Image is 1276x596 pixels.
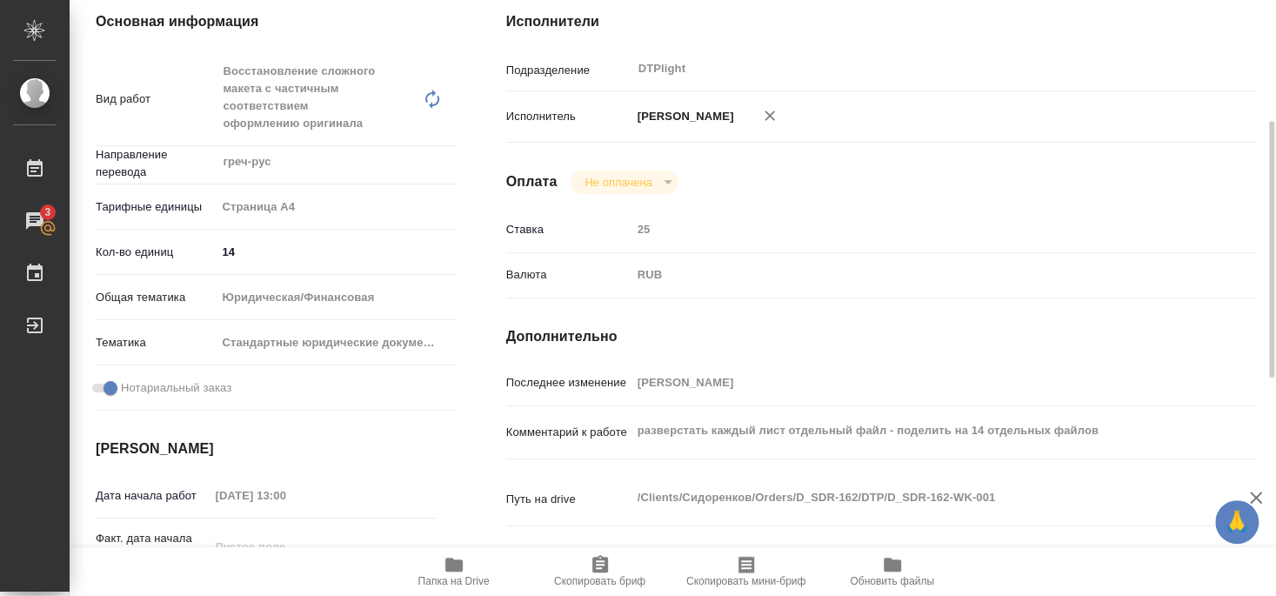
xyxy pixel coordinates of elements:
[673,547,819,596] button: Скопировать мини-бриф
[121,379,231,397] span: Нотариальный заказ
[96,244,216,261] p: Кол-во единиц
[216,239,457,265] input: ✎ Введи что-нибудь
[506,62,631,79] p: Подразделение
[631,483,1194,512] textarea: /Clients/Сидоренков/Orders/D_SDR-162/DTP/D_SDR-162-WK-001
[96,439,437,459] h4: [PERSON_NAME]
[96,90,216,108] p: Вид работ
[506,424,631,441] p: Комментарий к работе
[96,530,210,565] p: Факт. дата начала работ
[96,11,437,32] h4: Основная информация
[4,199,65,243] a: 3
[751,97,789,135] button: Удалить исполнителя
[1215,500,1259,544] button: 🙏
[527,547,673,596] button: Скопировать бриф
[216,283,457,312] div: Юридическая/Финансовая
[216,192,457,222] div: Страница А4
[631,260,1194,290] div: RUB
[571,171,678,194] div: Не оплачена
[216,328,457,358] div: Стандартные юридические документы, договоры, уставы
[506,266,631,284] p: Валюта
[506,221,631,238] p: Ставка
[96,487,210,505] p: Дата начала работ
[210,534,362,559] input: Пустое поле
[506,326,1257,347] h4: Дополнительно
[506,171,558,192] h4: Оплата
[686,575,805,587] span: Скопировать мини-бриф
[1222,504,1252,540] span: 🙏
[506,374,631,392] p: Последнее изменение
[850,575,934,587] span: Обновить файлы
[381,547,527,596] button: Папка на Drive
[506,11,1257,32] h4: Исполнители
[96,289,216,306] p: Общая тематика
[96,198,216,216] p: Тарифные единицы
[96,334,216,352] p: Тематика
[631,370,1194,395] input: Пустое поле
[96,146,216,181] p: Направление перевода
[554,575,645,587] span: Скопировать бриф
[631,217,1194,242] input: Пустое поле
[631,108,734,125] p: [PERSON_NAME]
[210,483,362,508] input: Пустое поле
[506,491,631,508] p: Путь на drive
[418,575,490,587] span: Папка на Drive
[34,204,61,221] span: 3
[506,108,631,125] p: Исполнитель
[631,416,1194,445] textarea: разверстать каждый лист отдельный файл - поделить на 14 отдельных файлов
[579,175,657,190] button: Не оплачена
[819,547,965,596] button: Обновить файлы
